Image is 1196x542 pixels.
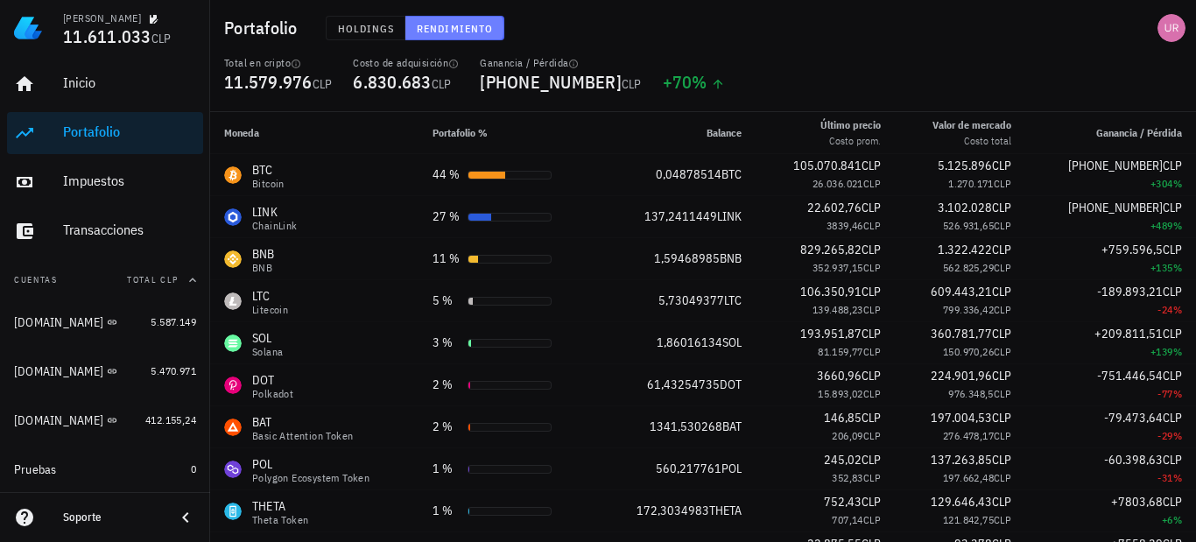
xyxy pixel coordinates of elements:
span: CLP [992,242,1011,257]
div: Litecoin [252,305,288,315]
div: [DOMAIN_NAME] [14,413,103,428]
span: CLP [994,177,1011,190]
div: Polkadot [252,389,293,399]
div: [DOMAIN_NAME] [14,315,103,330]
span: CLP [992,200,1011,215]
span: 137,2411449 [644,208,717,224]
span: 560,217761 [656,461,721,476]
a: [DOMAIN_NAME] 412.155,24 [7,399,203,441]
span: -79.473,64 [1104,410,1163,426]
span: 245,02 [824,452,862,468]
span: CLP [1163,158,1182,173]
span: 11.579.976 [224,70,313,94]
span: LTC [724,292,742,308]
th: Portafolio %: Sin ordenar. Pulse para ordenar de forma ascendente. [419,112,595,154]
div: Basic Attention Token [252,431,353,441]
div: +139 [1039,343,1182,361]
a: Inicio [7,63,203,105]
span: 15.893,02 [818,387,863,400]
span: 1341,530268 [650,419,722,434]
span: CLP [992,452,1011,468]
span: 562.825,29 [943,261,994,274]
div: +489 [1039,217,1182,235]
img: LedgiFi [14,14,42,42]
div: BTC [252,161,285,179]
span: % [1173,387,1182,400]
div: Pruebas [14,462,57,477]
h1: Portafolio [224,14,305,42]
span: Ganancia / Pérdida [1096,126,1182,139]
span: CLP [862,326,881,341]
span: 352.937,15 [813,261,863,274]
span: 26.036.021 [813,177,863,190]
span: CLP [992,410,1011,426]
div: Costo de adquisición [353,56,459,70]
div: LTC-icon [224,292,242,310]
span: CLP [994,387,1011,400]
span: CLP [1163,452,1182,468]
span: 0 [191,462,196,475]
span: % [1173,219,1182,232]
div: THETA-icon [224,503,242,520]
span: DOT [720,377,742,392]
div: Costo prom. [820,133,881,149]
span: % [1173,261,1182,274]
div: LINK [252,203,298,221]
span: 0,04878514 [656,166,721,182]
span: Portafolio % [433,126,488,139]
span: LINK [717,208,742,224]
div: Theta Token [252,515,308,525]
span: CLP [863,177,881,190]
span: 224.901,96 [931,368,992,384]
div: +6 [1039,511,1182,529]
span: CLP [863,513,881,526]
span: 121.842,75 [943,513,994,526]
span: CLP [863,471,881,484]
span: Rendimiento [416,22,493,35]
span: CLP [994,471,1011,484]
span: CLP [1163,284,1182,299]
span: BAT [722,419,742,434]
span: 352,83 [832,471,862,484]
div: BNB [252,245,275,263]
div: Inicio [63,74,196,91]
div: [DOMAIN_NAME] [14,364,103,379]
span: 360.781,77 [931,326,992,341]
span: CLP [622,76,642,92]
a: [DOMAIN_NAME] 5.587.149 [7,301,203,343]
span: CLP [862,284,881,299]
div: BTC-icon [224,166,242,184]
div: -24 [1039,301,1182,319]
span: 106.350,91 [800,284,862,299]
div: Costo total [932,133,1011,149]
span: 11.611.033 [63,25,151,48]
div: POL [252,455,369,473]
span: 172,3034983 [637,503,709,518]
span: BNB [720,250,742,266]
div: +135 [1039,259,1182,277]
span: % [692,70,707,94]
a: Transacciones [7,210,203,252]
span: 609.443,21 [931,284,992,299]
div: BNB-icon [224,250,242,268]
span: CLP [994,429,1011,442]
span: CLP [863,429,881,442]
span: 412.155,24 [145,413,196,426]
button: Archivadas [7,490,203,532]
span: 1.270.171 [948,177,994,190]
div: POL-icon [224,461,242,478]
div: Último precio [820,117,881,133]
span: Moneda [224,126,259,139]
span: 976.348,5 [948,387,994,400]
span: CLP [992,158,1011,173]
span: POL [721,461,742,476]
span: CLP [862,158,881,173]
span: +7803,68 [1111,494,1163,510]
span: CLP [432,76,452,92]
div: DOT-icon [224,377,242,394]
div: SOL [252,329,283,347]
div: +304 [1039,175,1182,193]
span: 3.102.028 [938,200,992,215]
div: 2 % [433,418,461,436]
div: 27 % [433,208,461,226]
